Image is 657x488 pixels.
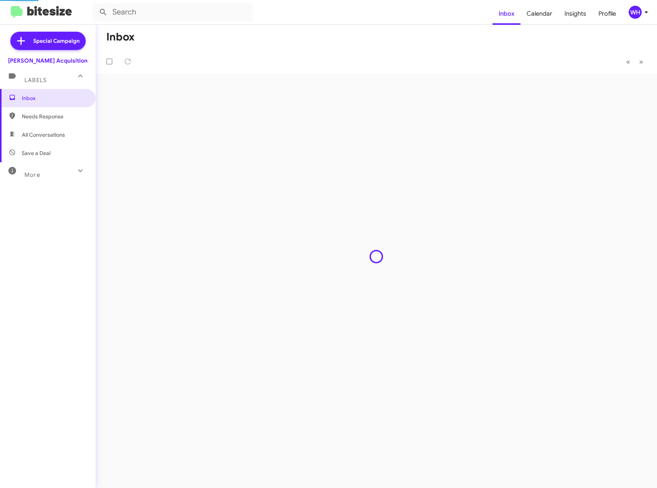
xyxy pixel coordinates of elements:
[10,32,86,50] a: Special Campaign
[558,3,592,25] a: Insights
[622,54,648,69] nav: Page navigation example
[8,57,88,65] div: [PERSON_NAME] Acquisition
[629,6,642,19] div: WH
[33,37,80,45] span: Special Campaign
[621,54,635,69] button: Previous
[592,3,622,25] a: Profile
[626,57,630,66] span: «
[93,3,253,21] input: Search
[634,54,648,69] button: Next
[22,113,87,120] span: Needs Response
[22,149,50,157] span: Save a Deal
[106,31,135,43] h1: Inbox
[520,3,558,25] a: Calendar
[22,131,65,139] span: All Conversations
[622,6,649,19] button: WH
[24,171,40,178] span: More
[22,94,87,102] span: Inbox
[24,77,47,84] span: Labels
[639,57,643,66] span: »
[493,3,520,25] a: Inbox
